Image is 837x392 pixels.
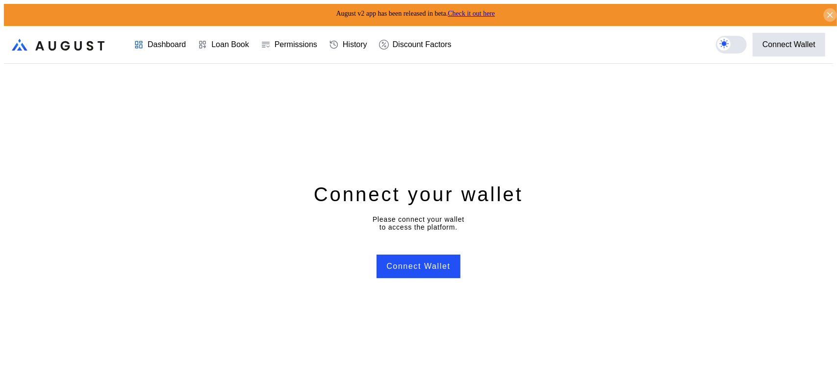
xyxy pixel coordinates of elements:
[148,40,186,49] div: Dashboard
[377,255,460,278] button: Connect Wallet
[192,26,255,63] a: Loan Book
[343,40,367,49] div: History
[448,10,495,17] a: Check it out here
[373,26,457,63] a: Discount Factors
[314,182,523,207] div: Connect your wallet
[753,33,825,56] button: Connect Wallet
[393,40,452,49] div: Discount Factors
[255,26,323,63] a: Permissions
[275,40,317,49] div: Permissions
[762,40,815,49] div: Connect Wallet
[211,40,249,49] div: Loan Book
[323,26,373,63] a: History
[336,10,495,17] span: August v2 app has been released in beta.
[128,26,192,63] a: Dashboard
[373,215,464,231] div: Please connect your wallet to access the platform.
